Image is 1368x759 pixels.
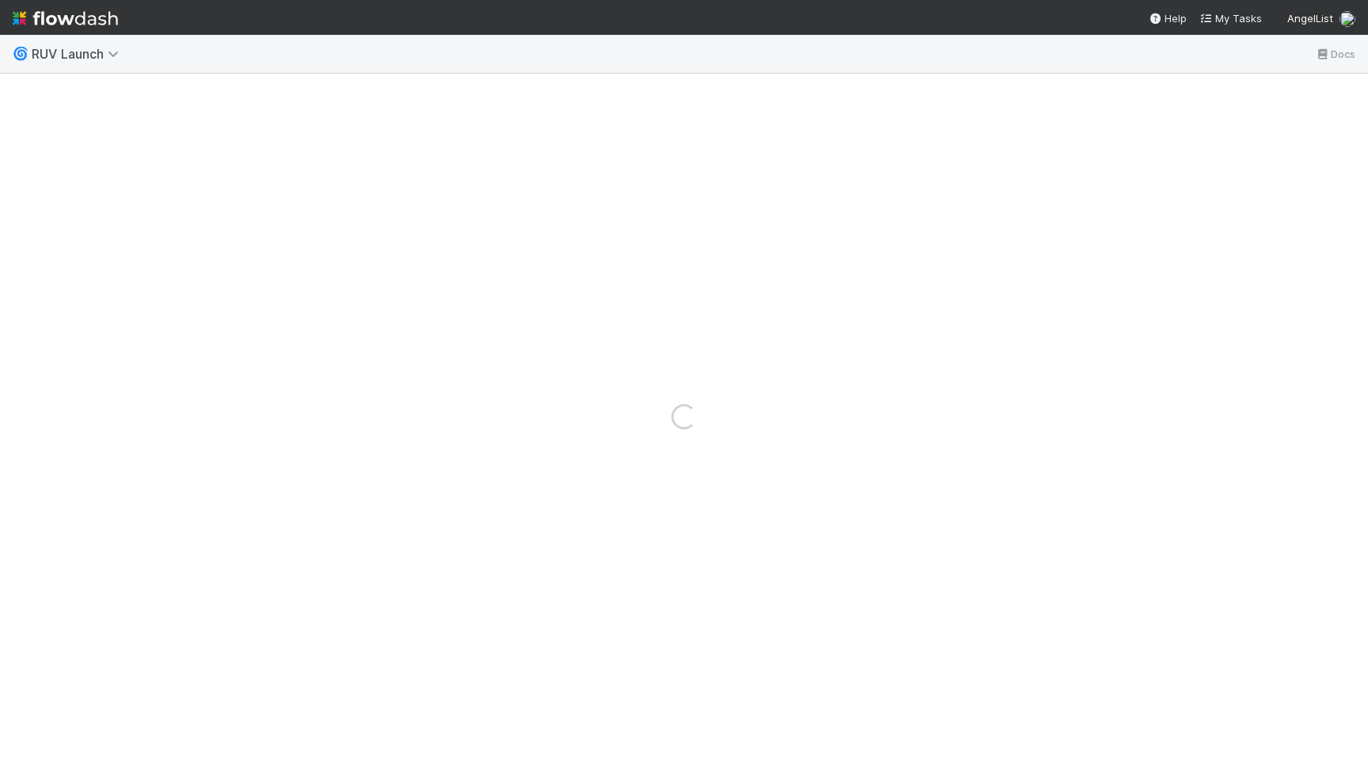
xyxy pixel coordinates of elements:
span: 🌀 [13,47,28,60]
span: My Tasks [1199,12,1262,25]
img: logo-inverted-e16ddd16eac7371096b0.svg [13,5,118,32]
span: AngelList [1287,12,1333,25]
img: avatar_b60dc679-d614-4581-862a-45e57e391fbd.png [1339,11,1355,27]
a: Docs [1315,44,1355,63]
a: My Tasks [1199,10,1262,26]
span: RUV Launch [32,46,127,62]
div: Help [1149,10,1187,26]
